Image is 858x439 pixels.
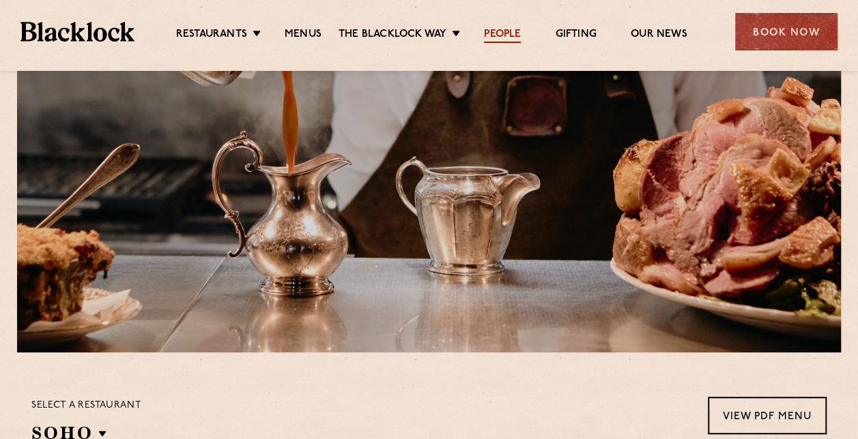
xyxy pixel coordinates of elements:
a: Our News [631,28,687,43]
p: Select a restaurant [31,397,141,414]
a: Menus [285,28,321,43]
a: Restaurants [176,28,247,43]
div: Book Now [735,13,838,50]
a: View PDF Menu [708,397,827,434]
a: The Blacklock Way [339,28,446,43]
a: Gifting [555,28,596,43]
img: BL_Textured_Logo-footer-cropped.svg [20,22,134,41]
a: People [484,28,521,43]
